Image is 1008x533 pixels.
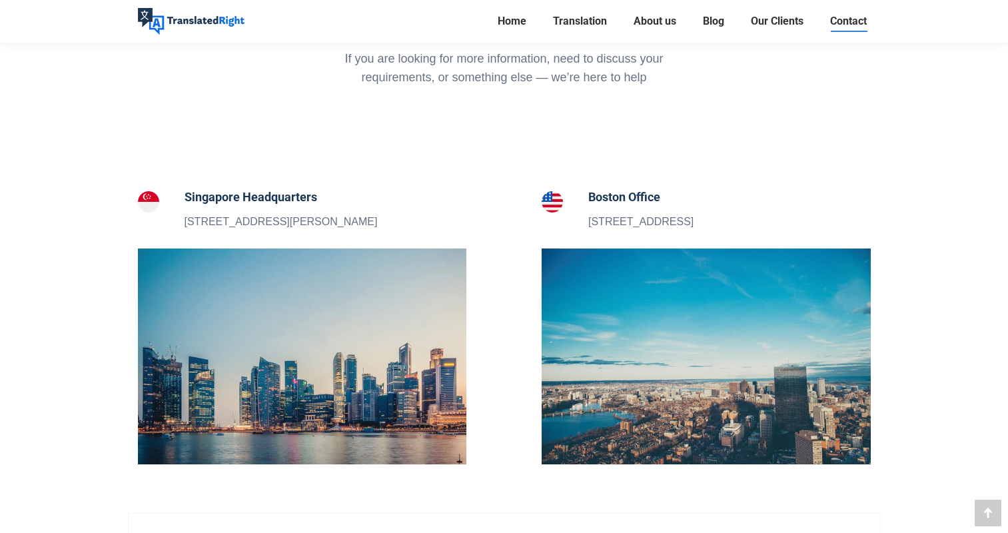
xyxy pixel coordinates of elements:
a: Contact [826,12,871,31]
img: Contact our Singapore Translation Headquarters Office [138,249,467,464]
p: [STREET_ADDRESS] [588,213,694,231]
p: [STREET_ADDRESS][PERSON_NAME] [185,213,378,231]
img: Boston Office [542,191,563,213]
span: Blog [703,15,724,28]
a: Our Clients [747,12,807,31]
span: About us [634,15,676,28]
span: Contact [830,15,867,28]
span: Translation [553,15,607,28]
a: About us [630,12,680,31]
span: Home [498,15,526,28]
img: Singapore Headquarters [138,191,159,213]
h5: Boston Office [588,188,694,207]
img: Translated Right [138,8,245,35]
img: Contact our Boston translation branch office [542,249,871,464]
div: If you are looking for more information, need to discuss your requirements, or something else — w... [326,49,682,87]
h5: Singapore Headquarters [185,188,378,207]
a: Home [494,12,530,31]
span: Our Clients [751,15,803,28]
a: Translation [549,12,611,31]
a: Blog [699,12,728,31]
